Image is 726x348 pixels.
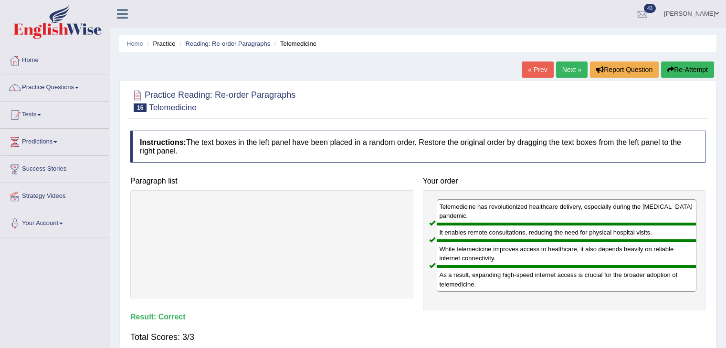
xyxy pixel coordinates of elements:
[556,61,588,78] a: Next »
[272,39,316,48] li: Telemedicine
[149,103,196,112] small: Telemedicine
[126,40,143,47] a: Home
[0,129,109,153] a: Predictions
[130,131,705,163] h4: The text boxes in the left panel have been placed in a random order. Restore the original order b...
[134,103,147,112] span: 16
[130,88,295,112] h2: Practice Reading: Re-order Paragraphs
[437,241,697,266] div: While telemedicine improves access to healthcare, it also depends heavily on reliable internet co...
[661,61,714,78] button: Re-Attempt
[0,210,109,234] a: Your Account
[130,177,413,185] h4: Paragraph list
[130,313,705,321] h4: Result:
[0,183,109,207] a: Strategy Videos
[522,61,553,78] a: « Prev
[0,102,109,125] a: Tests
[140,138,186,146] b: Instructions:
[145,39,175,48] li: Practice
[185,40,270,47] a: Reading: Re-order Paragraphs
[437,266,697,291] div: As a result, expanding high-speed internet access is crucial for the broader adoption of telemedi...
[0,74,109,98] a: Practice Questions
[0,156,109,180] a: Success Stories
[437,224,697,241] div: It enables remote consultations, reducing the need for physical hospital visits.
[0,47,109,71] a: Home
[590,61,659,78] button: Report Question
[423,177,706,185] h4: Your order
[437,199,697,224] div: Telemedicine has revolutionized healthcare delivery, especially during the [MEDICAL_DATA] pandemic.
[644,4,656,13] span: 43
